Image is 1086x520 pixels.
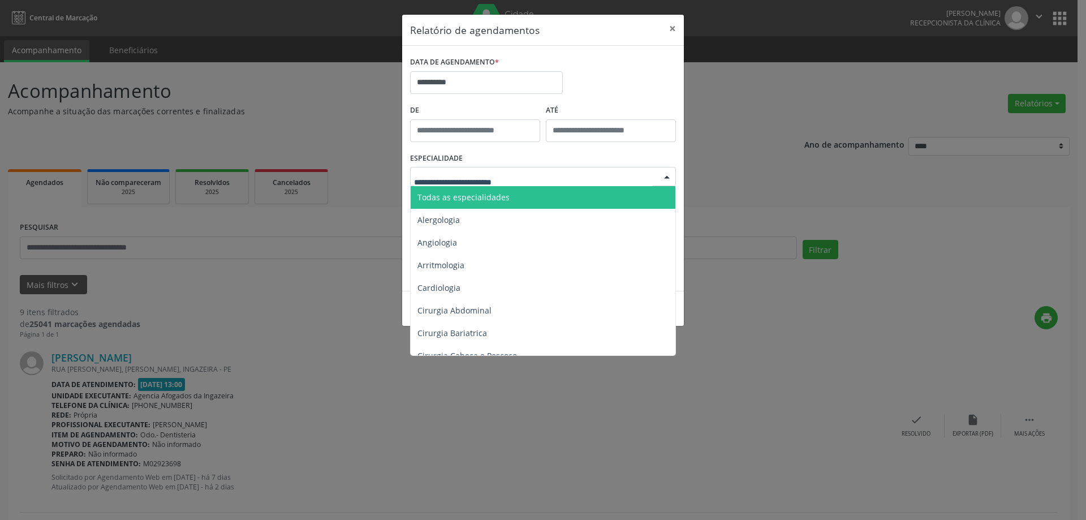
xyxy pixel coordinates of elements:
span: Todas as especialidades [417,192,510,203]
span: Cirurgia Cabeça e Pescoço [417,350,517,361]
span: Angiologia [417,237,457,248]
span: Cirurgia Abdominal [417,305,492,316]
label: De [410,102,540,119]
span: Cirurgia Bariatrica [417,328,487,338]
span: Cardiologia [417,282,460,293]
h5: Relatório de agendamentos [410,23,540,37]
label: DATA DE AGENDAMENTO [410,54,499,71]
span: Arritmologia [417,260,464,270]
span: Alergologia [417,214,460,225]
button: Close [661,15,684,42]
label: ATÉ [546,102,676,119]
label: ESPECIALIDADE [410,150,463,167]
